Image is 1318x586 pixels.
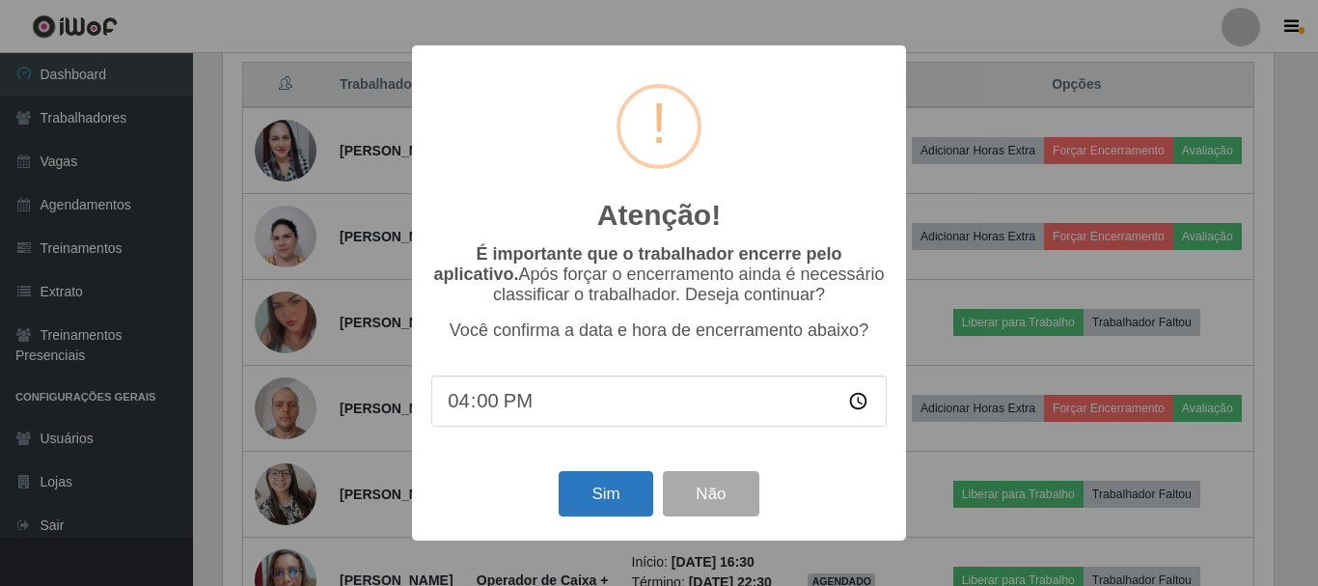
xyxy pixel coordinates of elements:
b: É importante que o trabalhador encerre pelo aplicativo. [433,244,841,284]
p: Após forçar o encerramento ainda é necessário classificar o trabalhador. Deseja continuar? [431,244,887,305]
h2: Atenção! [597,198,721,233]
p: Você confirma a data e hora de encerramento abaixo? [431,321,887,341]
button: Não [663,471,758,516]
button: Sim [559,471,652,516]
